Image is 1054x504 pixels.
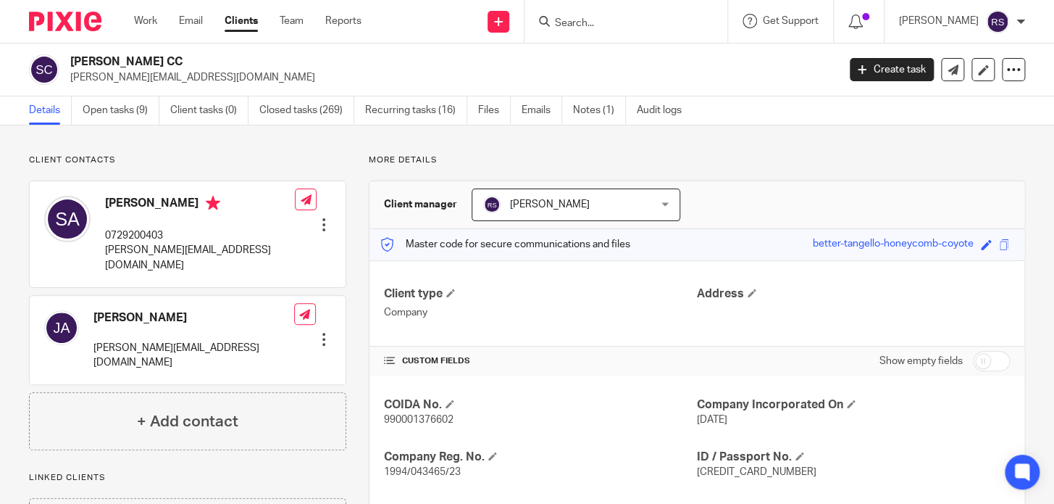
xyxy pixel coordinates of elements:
[170,96,248,125] a: Client tasks (0)
[573,96,626,125] a: Notes (1)
[29,96,72,125] a: Details
[384,355,697,367] h4: CUSTOM FIELDS
[384,415,453,425] span: 990001376602
[384,450,697,465] h4: Company Reg. No.
[510,199,590,210] span: [PERSON_NAME]
[179,14,203,28] a: Email
[93,310,294,326] h4: [PERSON_NAME]
[384,467,461,477] span: 1994/043465/23
[29,472,346,484] p: Linked clients
[483,196,501,213] img: svg%3E
[325,14,361,28] a: Reports
[93,341,294,371] p: [PERSON_NAME][EMAIL_ADDRESS][DOMAIN_NAME]
[70,54,677,70] h2: [PERSON_NAME] CC
[29,12,101,31] img: Pixie
[365,96,467,125] a: Recurring tasks (16)
[522,96,562,125] a: Emails
[29,54,59,85] img: svg%3E
[384,397,697,413] h4: COIDA No.
[986,10,1009,33] img: svg%3E
[763,16,819,26] span: Get Support
[637,96,693,125] a: Audit logs
[259,96,354,125] a: Closed tasks (269)
[478,96,511,125] a: Files
[44,196,91,242] img: svg%3E
[369,154,1025,166] p: More details
[225,14,258,28] a: Clients
[137,410,238,433] h4: + Add contact
[206,196,220,210] i: Primary
[813,236,974,253] div: better-tangello-honeycomb-coyote
[384,305,697,320] p: Company
[697,467,816,477] span: [CREDIT_CARD_NUMBER]
[553,17,684,30] input: Search
[134,14,157,28] a: Work
[105,243,295,273] p: [PERSON_NAME][EMAIL_ADDRESS][DOMAIN_NAME]
[697,450,1010,465] h4: ID / Passport No.
[697,286,1010,302] h4: Address
[697,415,727,425] span: [DATE]
[105,228,295,243] p: 0729200403
[29,154,346,166] p: Client contacts
[83,96,159,125] a: Open tasks (9)
[697,397,1010,413] h4: Company Incorporated On
[105,196,295,214] h4: [PERSON_NAME]
[70,70,828,85] p: [PERSON_NAME][EMAIL_ADDRESS][DOMAIN_NAME]
[850,58,934,81] a: Create task
[380,237,630,252] p: Master code for secure communications and files
[899,14,979,28] p: [PERSON_NAME]
[44,310,79,345] img: svg%3E
[280,14,304,28] a: Team
[384,286,697,302] h4: Client type
[384,197,457,212] h3: Client manager
[879,354,963,368] label: Show empty fields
